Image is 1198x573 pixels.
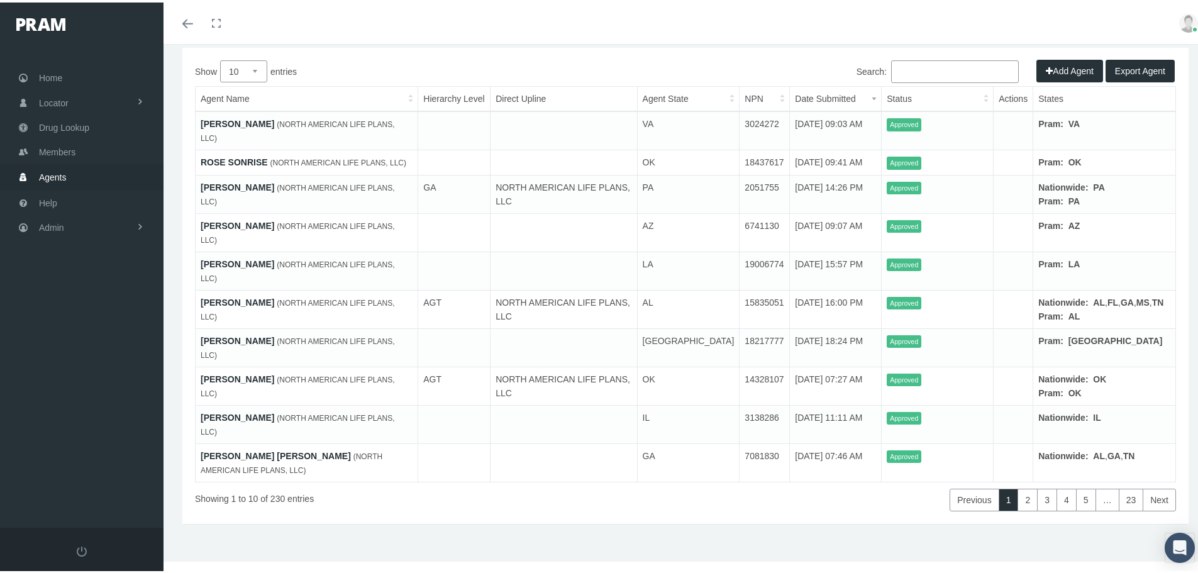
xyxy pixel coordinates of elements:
[1038,194,1063,204] b: Pram:
[491,287,637,326] td: NORTH AMERICAN LIFE PLANS, LLC
[16,16,65,28] img: PRAM_20_x_78.png
[201,116,274,126] a: [PERSON_NAME]
[201,372,274,382] a: [PERSON_NAME]
[1038,386,1063,396] b: Pram:
[201,220,395,242] span: (NORTH AMERICAN LIFE PLANS, LLC)
[790,148,882,173] td: [DATE] 09:41 AM
[740,364,790,403] td: 14328107
[887,256,921,269] span: Approved
[887,179,921,192] span: Approved
[491,364,637,403] td: NORTH AMERICAN LIFE PLANS, LLC
[740,249,790,287] td: 19006774
[1107,295,1118,305] b: FL
[790,326,882,364] td: [DATE] 18:24 PM
[740,326,790,364] td: 18217777
[201,295,274,305] a: [PERSON_NAME]
[637,249,740,287] td: LA
[740,109,790,148] td: 3024272
[1068,194,1080,204] b: PA
[1038,333,1063,343] b: Pram:
[790,364,882,403] td: [DATE] 07:27 AM
[1152,295,1164,305] b: TN
[418,287,491,326] td: AGT
[1093,372,1106,382] b: OK
[1068,333,1163,343] b: [GEOGRAPHIC_DATA]
[1038,295,1088,305] b: Nationwide:
[201,448,351,459] a: [PERSON_NAME] [PERSON_NAME]
[1038,448,1088,459] b: Nationwide:
[201,180,274,190] a: [PERSON_NAME]
[1121,295,1134,305] b: GA
[950,486,999,509] a: Previous
[740,287,790,326] td: 15835051
[196,84,418,109] th: Agent Name: activate to sort column ascending
[1123,448,1135,459] b: TN
[994,84,1033,109] th: Actions
[1057,486,1077,509] a: 4
[790,249,882,287] td: [DATE] 15:57 PM
[1106,57,1175,80] button: Export Agent
[1033,84,1176,109] th: States
[1143,486,1176,509] a: Next
[1033,441,1176,479] td: , ,
[1093,295,1105,305] b: AL
[201,296,395,319] span: (NORTH AMERICAN LIFE PLANS, LLC)
[887,448,921,461] span: Approved
[637,148,740,173] td: OK
[201,335,395,357] span: (NORTH AMERICAN LIFE PLANS, LLC)
[201,155,268,165] a: ROSE SONRISE
[1038,372,1088,382] b: Nationwide:
[39,189,57,213] span: Help
[201,410,274,420] a: [PERSON_NAME]
[1165,530,1195,560] div: Open Intercom Messenger
[1136,295,1150,305] b: MS
[1038,309,1063,319] b: Pram:
[882,84,994,109] th: Status: activate to sort column ascending
[1068,116,1080,126] b: VA
[857,58,1019,81] label: Search:
[39,64,62,87] span: Home
[201,258,395,281] span: (NORTH AMERICAN LIFE PLANS, LLC)
[1038,180,1088,190] b: Nationwide:
[39,113,89,137] span: Drug Lookup
[740,172,790,211] td: 2051755
[790,211,882,249] td: [DATE] 09:07 AM
[201,333,274,343] a: [PERSON_NAME]
[740,403,790,441] td: 3138286
[1095,486,1119,509] a: …
[891,58,1019,81] input: Search:
[1179,11,1198,30] img: user-placeholder.jpg
[1068,309,1080,319] b: AL
[1018,486,1038,509] a: 2
[201,218,274,228] a: [PERSON_NAME]
[637,403,740,441] td: IL
[790,172,882,211] td: [DATE] 14:26 PM
[637,287,740,326] td: AL
[39,138,75,162] span: Members
[1037,486,1057,509] a: 3
[1068,218,1080,228] b: AZ
[637,211,740,249] td: AZ
[790,287,882,326] td: [DATE] 16:00 PM
[39,163,67,187] span: Agents
[1038,257,1063,267] b: Pram:
[1076,486,1096,509] a: 5
[1093,180,1104,190] b: PA
[790,84,882,109] th: Date Submitted: activate to sort column ascending
[418,84,491,109] th: Hierarchy Level
[637,109,740,148] td: VA
[39,213,64,237] span: Admin
[201,257,274,267] a: [PERSON_NAME]
[1068,155,1082,165] b: OK
[790,403,882,441] td: [DATE] 11:11 AM
[1036,57,1103,80] button: Add Agent
[637,364,740,403] td: OK
[887,116,921,129] span: Approved
[887,154,921,167] span: Approved
[887,218,921,231] span: Approved
[790,441,882,479] td: [DATE] 07:46 AM
[1068,386,1082,396] b: OK
[201,411,395,434] span: (NORTH AMERICAN LIFE PLANS, LLC)
[1119,486,1144,509] a: 23
[740,84,790,109] th: NPN: activate to sort column ascending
